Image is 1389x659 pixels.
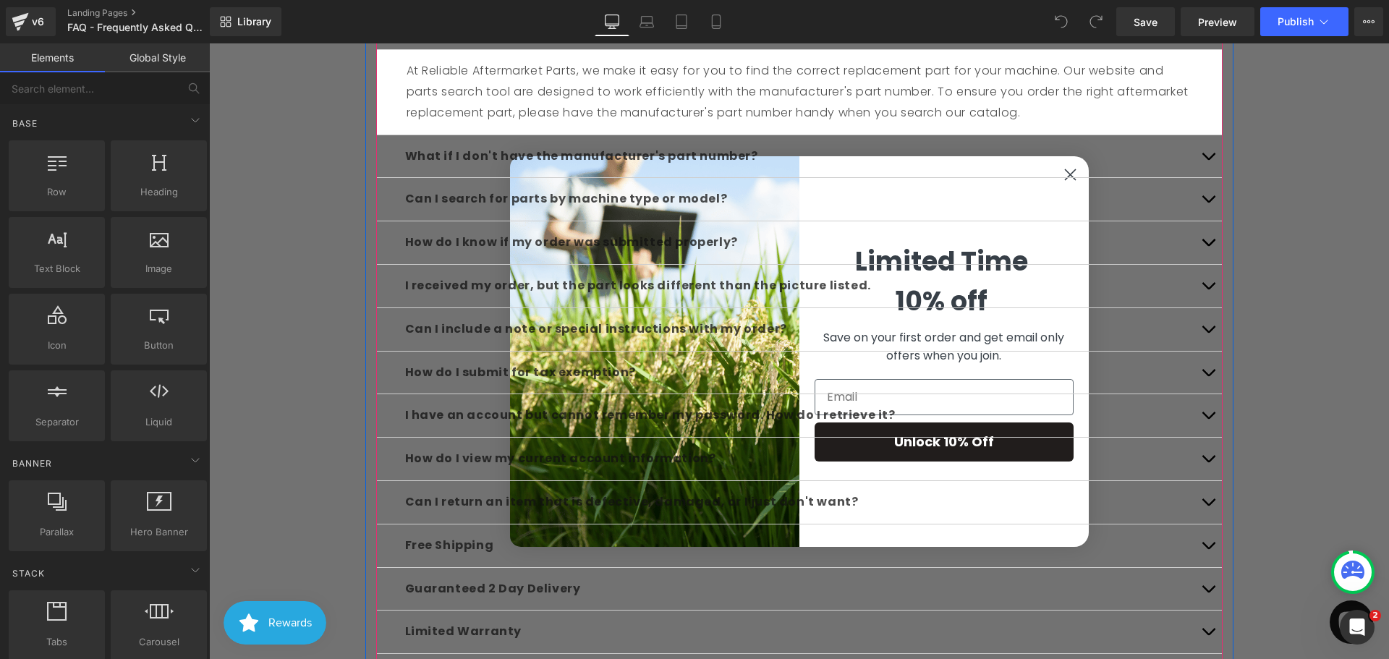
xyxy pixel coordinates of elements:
b: How do I know if my order was submitted properly? [196,190,529,207]
span: Icon [13,338,101,353]
button: Redo [1082,7,1110,36]
button: More [1354,7,1383,36]
a: New Library [210,7,281,36]
span: Button [115,338,203,353]
button: Undo [1047,7,1076,36]
span: Liquid [115,414,203,430]
span: FAQ - Frequently Asked Questions [67,22,206,33]
span: Library [237,15,271,28]
b: Can I include a note or special instructions with my order? [196,277,578,294]
span: Tabs [13,634,101,650]
span: Can I return an item that is defective, damaged, or I just don't want? [196,450,650,467]
a: v6 [6,7,56,36]
a: Tablet [664,7,699,36]
iframe: Button to open loyalty program pop-up [14,558,117,601]
div: v6 [29,12,47,31]
span: Parallax [13,524,101,540]
span: Preview [1198,14,1237,30]
span: Publish [1278,16,1314,27]
a: Landing Pages [67,7,234,19]
span: Stack [11,566,46,580]
span: Limited Warranty [196,579,313,596]
span: Free Shipping [196,493,285,510]
b: How do I submit for tax exemption? [196,320,427,337]
a: Global Style [105,43,210,72]
span: 2 [1369,610,1381,621]
a: Laptop [629,7,664,36]
button: Publish [1260,7,1348,36]
span: Separator [13,414,101,430]
b: I received my order, but the part looks different than the picture listed. [196,234,662,250]
span: Save [1134,14,1157,30]
span: Hero Banner [115,524,203,540]
span: Text Block [13,261,101,276]
span: How do I view my current account information? [196,407,507,423]
span: Banner [11,456,54,470]
span: I have an account but cannot remember my password. How do I retrieve it? [196,363,687,380]
a: Preview [1181,7,1254,36]
span: Base [11,116,39,130]
p: At Reliable Aftermarket Parts, we make it easy for you to find the correct replacement part for y... [197,17,981,80]
span: Heading [115,184,203,200]
a: Mobile [699,7,734,36]
span: Carousel [115,634,203,650]
b: Can I search for parts by machine type or model? [196,147,519,163]
iframe: Intercom live chat [1340,610,1375,645]
b: What if I don't have the manufacturer's part number? [196,104,549,121]
span: Guaranteed 2 Day Delivery [196,537,372,553]
span: Image [115,261,203,276]
span: Row [13,184,101,200]
a: Desktop [595,7,629,36]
